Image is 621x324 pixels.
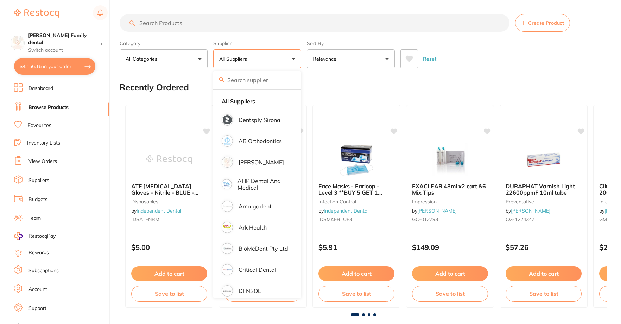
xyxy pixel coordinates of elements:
[223,244,232,253] img: BioMeDent Pty Ltd
[28,177,49,184] a: Suppliers
[223,115,232,124] img: Dentsply Sirona
[521,142,566,177] img: DURAPHAT Varnish Light 22600ppmF 10ml tube
[137,208,181,214] a: Independent Dental
[223,223,232,232] img: Ark Health
[131,199,207,204] small: disposables
[28,233,56,240] span: RestocqPay
[318,216,394,222] small: IDSMKEBLUE3
[28,47,100,54] p: Switch account
[239,159,284,165] p: [PERSON_NAME]
[318,199,394,204] small: infection control
[412,266,488,281] button: Add to cart
[421,49,438,68] button: Reset
[239,245,288,252] p: BioMeDent Pty Ltd
[307,40,395,47] label: Sort By
[239,288,261,294] p: DENSOL
[27,140,60,147] a: Inventory Lists
[28,122,51,129] a: Favourites
[28,215,41,222] a: Team
[318,208,368,214] span: by
[318,243,394,251] p: $5.91
[28,286,47,293] a: Account
[239,138,282,144] p: AB Orthodontics
[120,49,208,68] button: All Categories
[313,55,339,62] p: Relevance
[223,286,232,295] img: DENSOL
[28,267,59,274] a: Subscriptions
[216,94,298,109] li: Clear selection
[506,266,582,281] button: Add to cart
[213,71,301,89] input: Search supplier
[131,208,181,214] span: by
[14,9,59,18] img: Restocq Logo
[412,208,457,214] span: by
[14,232,56,240] a: RestocqPay
[318,183,394,196] b: Face Masks - Earloop - Level 3 **BUY 5 GET 1 FREE, BUY 30 GET 10 FREE**
[318,286,394,301] button: Save to list
[28,305,46,312] a: Support
[412,286,488,301] button: Save to list
[223,265,232,274] img: Critical Dental
[237,178,289,191] p: AHP Dental and Medical
[511,208,550,214] a: [PERSON_NAME]
[239,267,276,273] p: Critical Dental
[412,243,488,251] p: $149.09
[412,216,488,222] small: GC-012793
[412,183,488,196] b: EXACLEAR 48ml x2 cart &6 Mix Tips
[506,199,582,204] small: preventative
[239,224,267,231] p: Ark Health
[14,5,59,22] a: Restocq Logo
[131,216,207,222] small: IDSATFNBM
[28,249,49,256] a: Rewards
[146,142,192,177] img: ATF Dental Examination Gloves - Nitrile - BLUE - Medium
[120,40,208,47] label: Category
[427,142,473,177] img: EXACLEAR 48ml x2 cart &6 Mix Tips
[222,98,255,104] strong: All Suppliers
[506,208,550,214] span: by
[219,55,250,62] p: All Suppliers
[318,266,394,281] button: Add to cart
[417,208,457,214] a: [PERSON_NAME]
[307,49,395,68] button: Relevance
[131,243,207,251] p: $5.00
[223,202,232,211] img: Amalgadent
[131,286,207,301] button: Save to list
[14,232,23,240] img: RestocqPay
[213,40,301,47] label: Supplier
[223,136,232,146] img: AB Orthodontics
[14,58,95,75] button: $4,156.16 in your order
[126,55,160,62] p: All Categories
[239,117,280,123] p: Dentsply Sirona
[334,142,379,177] img: Face Masks - Earloop - Level 3 **BUY 5 GET 1 FREE, BUY 30 GET 10 FREE**
[506,183,582,196] b: DURAPHAT Varnish Light 22600ppmF 10ml tube
[324,208,368,214] a: Independent Dental
[506,286,582,301] button: Save to list
[506,243,582,251] p: $57.26
[120,14,509,32] input: Search Products
[28,85,53,92] a: Dashboard
[239,203,272,209] p: Amalgadent
[28,158,57,165] a: View Orders
[28,32,100,46] h4: Westbrook Family dental
[223,158,232,167] img: Adam Dental
[213,49,301,68] button: All Suppliers
[28,104,69,111] a: Browse Products
[412,199,488,204] small: impression
[131,266,207,281] button: Add to cart
[11,36,24,49] img: Westbrook Family dental
[528,20,564,26] span: Create Product
[515,14,570,32] button: Create Product
[120,82,189,92] h2: Recently Ordered
[223,180,231,188] img: AHP Dental and Medical
[506,216,582,222] small: CG-1224347
[28,196,47,203] a: Budgets
[131,183,207,196] b: ATF Dental Examination Gloves - Nitrile - BLUE - Medium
